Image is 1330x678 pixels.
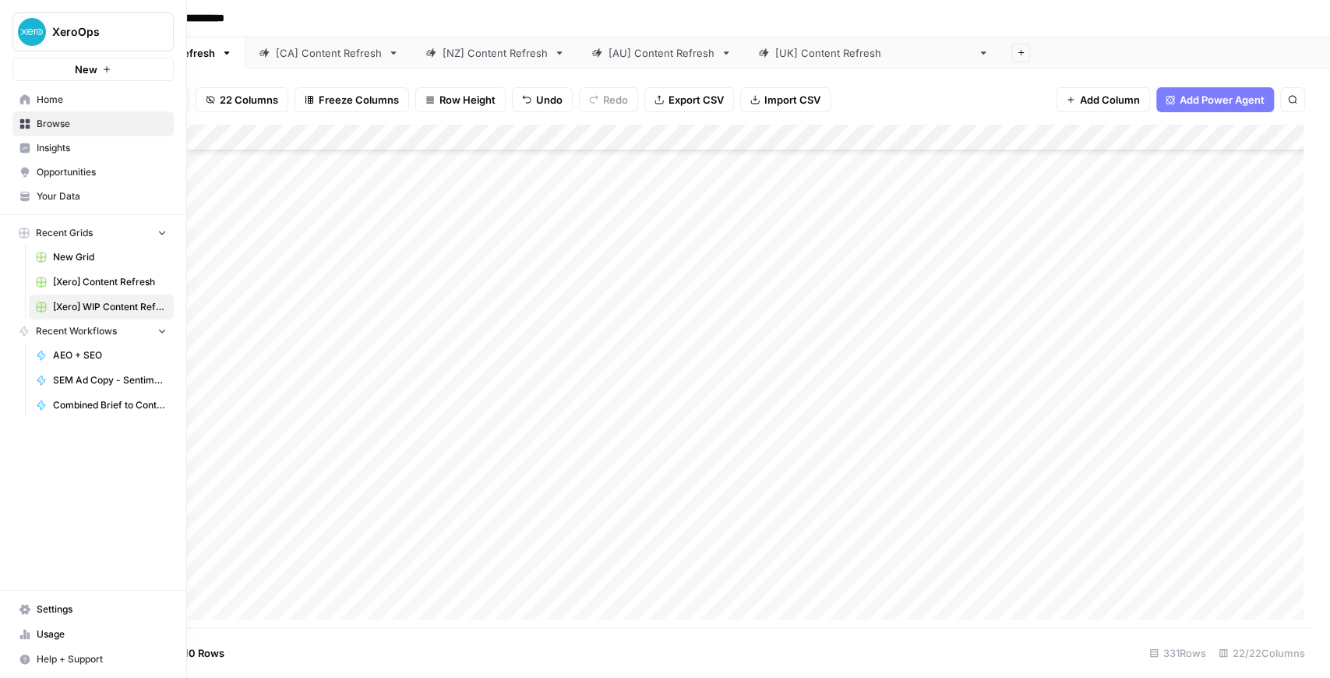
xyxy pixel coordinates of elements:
button: Add Power Agent [1156,87,1274,112]
span: Help + Support [37,652,167,666]
button: Recent Grids [12,221,174,245]
span: Usage [37,627,167,641]
a: [Xero] Content Refresh [29,270,174,295]
div: [NZ] Content Refresh [443,45,548,61]
span: AEO + SEO [53,348,167,362]
a: AEO + SEO [29,343,174,368]
span: [Xero] Content Refresh [53,275,167,289]
span: [Xero] WIP Content Refresh [53,300,167,314]
span: New [75,62,97,77]
a: Insights [12,136,174,161]
span: Settings [37,602,167,616]
span: Freeze Columns [319,92,399,108]
a: [Xero] WIP Content Refresh [29,295,174,320]
a: Browse [12,111,174,136]
a: Usage [12,622,174,647]
div: [CA] Content Refresh [276,45,382,61]
a: Combined Brief to Content [29,393,174,418]
span: Recent Workflows [36,324,117,338]
span: Your Data [37,189,167,203]
span: 22 Columns [220,92,278,108]
span: XeroOps [52,24,146,40]
span: Export CSV [669,92,724,108]
button: Workspace: XeroOps [12,12,174,51]
a: Your Data [12,184,174,209]
button: Help + Support [12,647,174,672]
span: Add Column [1080,92,1140,108]
span: SEM Ad Copy - Sentiment Analysis [53,373,167,387]
button: Recent Workflows [12,320,174,343]
span: Browse [37,117,167,131]
span: Insights [37,141,167,155]
a: New Grid [29,245,174,270]
span: Opportunities [37,165,167,179]
span: New Grid [53,250,167,264]
span: Redo [603,92,628,108]
a: Settings [12,597,174,622]
span: Row Height [439,92,496,108]
a: [AU] Content Refresh [578,37,745,69]
button: Add Column [1056,87,1150,112]
a: SEM Ad Copy - Sentiment Analysis [29,368,174,393]
a: [CA] Content Refresh [245,37,412,69]
button: Freeze Columns [295,87,409,112]
img: XeroOps Logo [18,18,46,46]
span: Recent Grids [36,226,93,240]
span: Undo [536,92,563,108]
div: [[GEOGRAPHIC_DATA]] Content Refresh [775,45,972,61]
a: Opportunities [12,160,174,185]
button: Export CSV [644,87,734,112]
a: [[GEOGRAPHIC_DATA]] Content Refresh [745,37,1002,69]
button: Row Height [415,87,506,112]
span: Home [37,93,167,107]
span: Add 10 Rows [162,645,224,661]
span: Add Power Agent [1180,92,1265,108]
button: Undo [512,87,573,112]
div: 22/22 Columns [1212,641,1311,666]
button: Redo [579,87,638,112]
button: Import CSV [740,87,831,112]
div: 331 Rows [1143,641,1212,666]
div: [AU] Content Refresh [609,45,714,61]
button: 22 Columns [196,87,288,112]
a: [NZ] Content Refresh [412,37,578,69]
span: Combined Brief to Content [53,398,167,412]
span: Import CSV [764,92,820,108]
button: New [12,58,174,81]
a: Home [12,87,174,112]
